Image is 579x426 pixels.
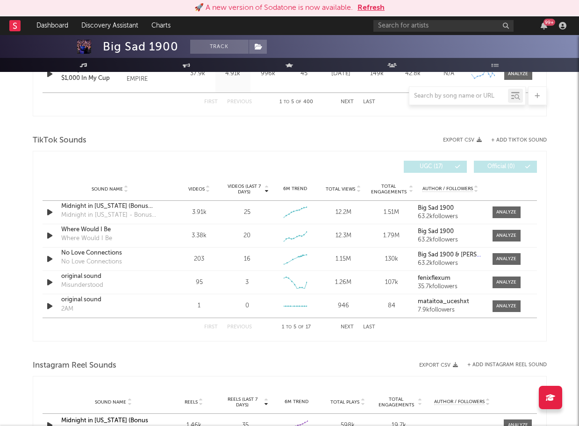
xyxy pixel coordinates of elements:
[322,255,365,264] div: 1.15M
[370,301,413,311] div: 84
[418,213,483,220] div: 63.2k followers
[61,234,112,243] div: Where Would I Be
[33,135,86,146] span: TikTok Sounds
[271,322,322,333] div: 1 5 17
[326,186,355,192] span: Total Views
[243,231,250,241] div: 20
[244,208,250,217] div: 25
[370,255,413,264] div: 130k
[370,231,413,241] div: 1.79M
[419,362,458,368] button: Export CSV
[61,211,159,220] div: Midnight in [US_STATE] - Bonus Track
[373,20,514,32] input: Search for artists
[433,69,465,78] div: N/A
[467,362,547,368] button: + Add Instagram Reel Sound
[418,237,483,243] div: 63.2k followers
[61,272,159,281] div: original sound
[61,248,159,258] a: No Love Connections
[75,16,145,35] a: Discovery Assistant
[543,19,555,26] div: 99 +
[178,231,221,241] div: 3.38k
[92,186,123,192] span: Sound Name
[370,208,413,217] div: 1.51M
[409,92,508,100] input: Search by song name or URL
[458,362,547,368] div: + Add Instagram Reel Sound
[244,255,250,264] div: 16
[370,184,407,195] span: Total Engagements
[286,325,292,329] span: to
[443,137,482,143] button: Export CSV
[418,228,483,235] a: Big Sad 1900
[418,252,483,258] a: Big Sad 1900 & [PERSON_NAME] June
[361,69,393,78] div: 149k
[480,164,523,170] span: Official ( 0 )
[418,298,483,305] a: mataitoa_uceshxt
[145,16,177,35] a: Charts
[61,281,103,290] div: Misunderstood
[418,307,483,313] div: 7.9k followers
[482,138,547,143] button: + Add TikTok Sound
[322,278,365,287] div: 1.26M
[298,325,304,329] span: of
[185,399,198,405] span: Reels
[491,138,547,143] button: + Add TikTok Sound
[253,69,283,78] div: 996k
[178,255,221,264] div: 203
[61,305,73,314] div: 2AM
[322,301,365,311] div: 946
[273,398,320,405] div: 6M Trend
[178,278,221,287] div: 95
[434,399,485,405] span: Author / Followers
[103,40,179,54] div: Big Sad 1900
[357,2,385,14] button: Refresh
[404,161,467,173] button: UGC(17)
[61,295,159,305] a: original sound
[418,260,483,267] div: 63.2k followers
[245,278,249,287] div: 3
[188,186,205,192] span: Videos
[322,231,365,241] div: 12.3M
[288,69,321,78] div: 45
[61,225,159,234] a: Where Would I Be
[418,228,454,234] strong: Big Sad 1900
[204,325,218,330] button: First
[325,69,357,78] div: [DATE]
[225,184,263,195] span: Videos (last 7 days)
[178,301,221,311] div: 1
[341,325,354,330] button: Next
[30,16,75,35] a: Dashboard
[227,325,252,330] button: Previous
[410,164,453,170] span: UGC ( 17 )
[418,275,450,281] strong: fenixflexum
[418,275,483,282] a: fenixflexum
[370,278,413,287] div: 107k
[194,2,353,14] div: 🚀 A new version of Sodatone is now available.
[418,298,469,305] strong: mataitoa_uceshxt
[95,399,126,405] span: Sound Name
[33,360,116,371] span: Instagram Reel Sounds
[322,208,365,217] div: 12.2M
[222,397,263,408] span: Reels (last 7 days)
[178,208,221,217] div: 3.91k
[61,65,122,83] a: Muddy America: $1,000 In My Cup
[474,161,537,173] button: Official(0)
[330,399,359,405] span: Total Plays
[218,69,248,78] div: 4.91k
[61,202,159,211] a: Midnight in [US_STATE] (Bonus Track)
[245,301,249,311] div: 0
[127,63,178,85] div: 2023 1900 / EMPIRE
[541,22,547,29] button: 99+
[190,40,249,54] button: Track
[273,185,317,192] div: 6M Trend
[183,69,213,78] div: 37.9k
[418,284,483,290] div: 35.7k followers
[418,205,454,211] strong: Big Sad 1900
[363,325,375,330] button: Last
[418,205,483,212] a: Big Sad 1900
[422,186,473,192] span: Author / Followers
